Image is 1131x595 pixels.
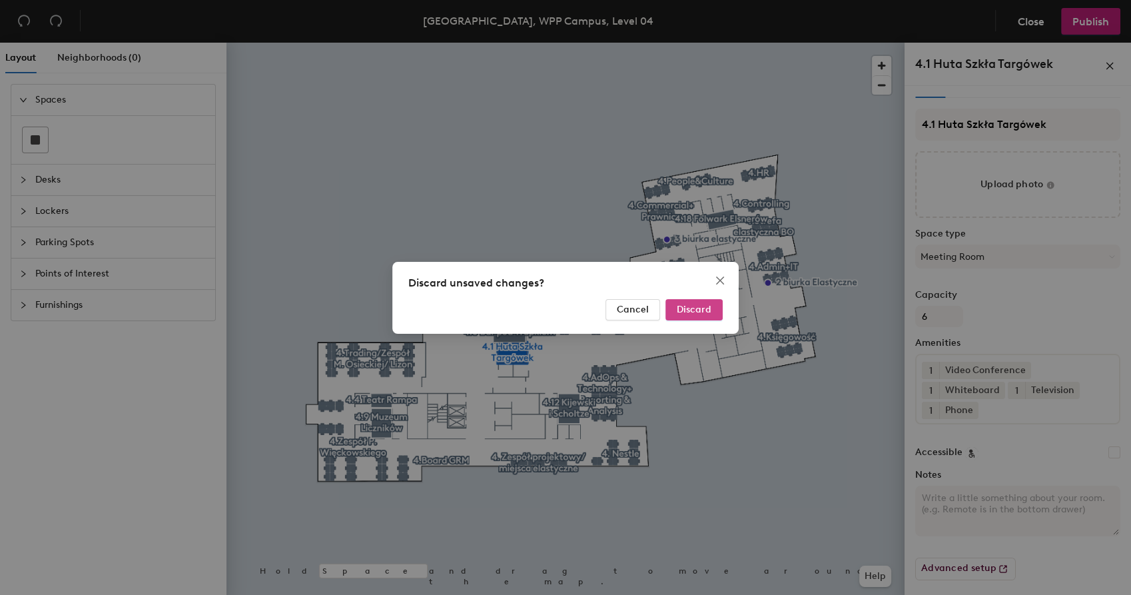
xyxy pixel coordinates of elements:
[605,299,660,320] button: Cancel
[715,275,725,286] span: close
[665,299,723,320] button: Discard
[709,275,731,286] span: Close
[617,304,649,315] span: Cancel
[709,270,731,291] button: Close
[408,275,723,291] div: Discard unsaved changes?
[677,304,711,315] span: Discard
